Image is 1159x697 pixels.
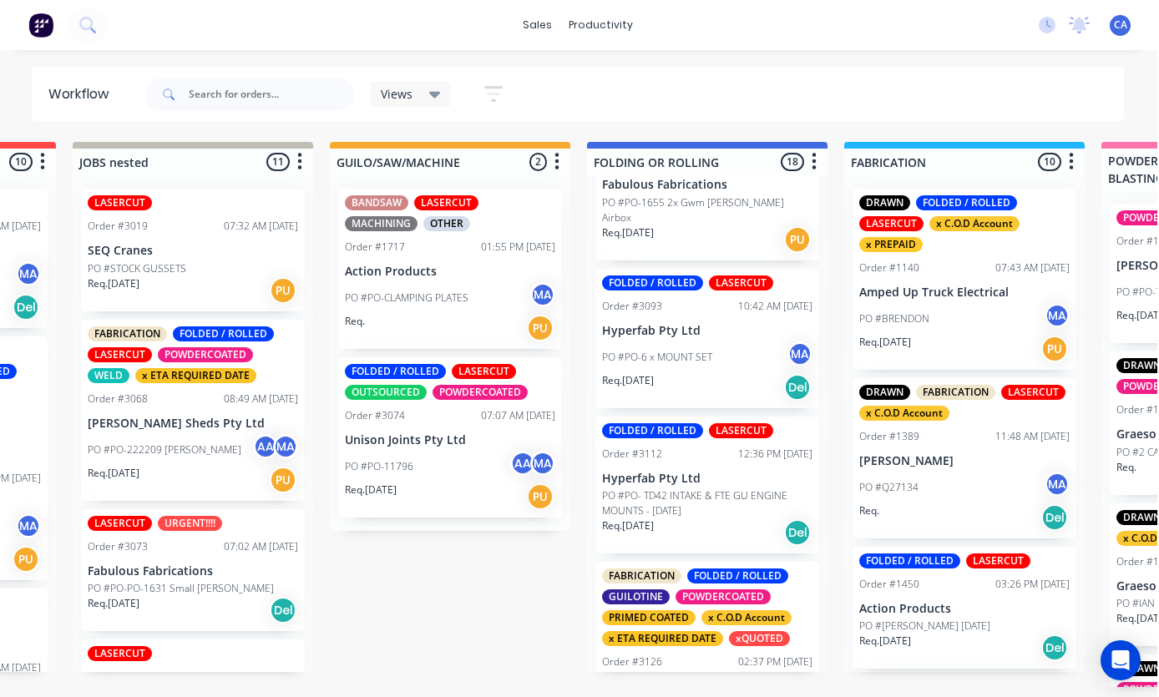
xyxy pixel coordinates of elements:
[89,596,141,611] p: Req. [DATE]
[861,553,962,568] div: FOLDED / ROLLED
[861,634,913,649] p: Req. [DATE]
[89,581,276,596] p: PO #PO-PO-1631 Small [PERSON_NAME]
[1116,18,1129,33] span: CA
[483,408,557,423] div: 07:07 AM [DATE]
[604,488,814,518] p: PO #PO- TD42 INTAKE & FTE GU ENGINE MOUNTS - [DATE]
[604,195,814,225] p: PO #PO-1655 2x Gwm [PERSON_NAME] Airbox
[861,503,881,518] p: Req.
[89,261,188,276] p: PO #STOCK GUSSETS
[347,240,407,255] div: Order #1717
[382,85,414,103] span: Views
[89,442,243,457] p: PO #PO-222209 [PERSON_NAME]
[1043,634,1070,661] div: Del
[14,546,41,573] div: PU
[516,13,562,38] div: sales
[1102,640,1142,680] div: Open Intercom Messenger
[89,219,149,234] div: Order #3019
[997,577,1071,592] div: 03:26 PM [DATE]
[789,341,814,366] div: MA
[347,364,448,379] div: FOLDED / ROLLED
[529,483,555,510] div: PU
[83,320,306,501] div: FABRICATIONFOLDED / ROLLEDLASERCUTPOWDERCOATEDWELDx ETA REQUIRED DATEOrder #306808:49 AM [DATE][P...
[347,314,367,329] p: Req.
[740,654,814,669] div: 02:37 PM [DATE]
[271,467,298,493] div: PU
[159,516,224,531] div: URGENT!!!!
[271,277,298,304] div: PU
[604,423,705,438] div: FOLDED / ROLLED
[225,219,300,234] div: 07:32 AM [DATE]
[597,417,821,554] div: FOLDED / ROLLEDLASERCUTOrder #311212:36 PM [DATE]Hyperfab Pty LtdPO #PO- TD42 INTAKE & FTE GU ENG...
[861,311,931,326] p: PO #BRENDON
[604,275,705,290] div: FOLDED / ROLLED
[861,260,921,275] div: Order #1140
[512,451,537,476] div: AA
[1003,385,1067,400] div: LASERCUT
[175,326,276,341] div: FOLDED / ROLLED
[854,547,1078,669] div: FOLDED / ROLLEDLASERCUTOrder #145003:26 PM [DATE]Action ProductsPO #[PERSON_NAME] [DATE]Req.[DATE...
[425,216,472,231] div: OTHER
[604,373,655,388] p: Req. [DATE]
[854,189,1078,370] div: DRAWNFOLDED / ROLLEDLASERCUTx C.O.D Accountx PREPAIDOrder #114007:43 AM [DATE]Amped Up Truck Elec...
[604,654,664,669] div: Order #3126
[604,324,814,338] p: Hyperfab Pty Ltd
[740,447,814,462] div: 12:36 PM [DATE]
[861,335,913,350] p: Req. [DATE]
[786,519,812,546] div: Del
[225,391,300,407] div: 08:49 AM [DATE]
[340,189,564,349] div: BANDSAWLASERCUTMACHININGOTHEROrder #171701:55 PM [DATE]Action ProductsPO #PO-CLAMPING PLATESMAReq.PU
[604,589,671,604] div: GUILOTINE
[1118,460,1138,475] p: Req.
[604,518,655,533] p: Req. [DATE]
[89,417,300,431] p: [PERSON_NAME] Sheds Pty Ltd
[931,216,1021,231] div: x C.O.D Account
[89,368,131,383] div: WELD
[861,385,912,400] div: DRAWN
[703,610,793,625] div: x C.O.D Account
[83,509,306,632] div: LASERCUTURGENT!!!!Order #307307:02 AM [DATE]Fabulous FabricationsPO #PO-PO-1631 Small [PERSON_NAM...
[159,347,255,362] div: POWDERCOATED
[14,294,41,321] div: Del
[347,408,407,423] div: Order #3074
[918,195,1019,210] div: FOLDED / ROLLED
[89,564,300,578] p: Fabulous Fabrications
[18,261,43,286] div: MA
[861,619,992,634] p: PO #[PERSON_NAME] [DATE]
[689,568,790,583] div: FOLDED / ROLLED
[434,385,529,400] div: POWDERCOATED
[89,466,141,481] p: Req. [DATE]
[597,123,821,260] div: Fabulous FabricationsPO #PO-1655 2x Gwm [PERSON_NAME] AirboxReq.[DATE]PU
[677,589,772,604] div: POWDERCOATED
[861,602,1071,616] p: Action Products
[347,216,419,231] div: MACHINING
[532,451,557,476] div: MA
[89,244,300,258] p: SEQ Cranes
[453,364,518,379] div: LASERCUT
[918,385,997,400] div: FABRICATION
[861,216,925,231] div: LASERCUT
[225,539,300,554] div: 07:02 AM [DATE]
[968,553,1032,568] div: LASERCUT
[347,290,470,306] p: PO #PO-CLAMPING PLATES
[1046,472,1071,497] div: MA
[483,240,557,255] div: 01:55 PM [DATE]
[861,577,921,592] div: Order #1450
[347,482,398,497] p: Req. [DATE]
[731,631,792,646] div: xQUOTED
[416,195,480,210] div: LASERCUT
[89,646,154,661] div: LASERCUT
[18,513,43,538] div: MA
[861,480,920,495] p: PO #Q27134
[854,378,1078,538] div: DRAWNFABRICATIONLASERCUTx C.O.D AccountOrder #138911:48 AM [DATE][PERSON_NAME]PO #Q27134MAReq.Del
[347,385,428,400] div: OUTSOURCED
[532,282,557,307] div: MA
[89,539,149,554] div: Order #3073
[786,374,812,401] div: Del
[786,226,812,253] div: PU
[861,454,1071,468] p: [PERSON_NAME]
[50,84,119,104] div: Workflow
[190,78,356,111] input: Search for orders...
[861,285,1071,300] p: Amped Up Truck Electrical
[604,299,664,314] div: Order #3093
[89,195,154,210] div: LASERCUT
